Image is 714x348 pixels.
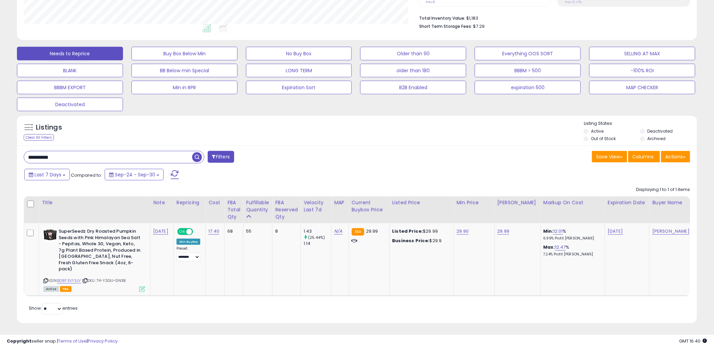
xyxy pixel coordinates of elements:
div: Current Buybox Price [352,199,387,213]
p: 7.24% Profit [PERSON_NAME] [544,252,600,257]
div: ASIN: [43,228,145,291]
a: [PERSON_NAME] [652,228,690,235]
div: [PERSON_NAME] [497,199,538,206]
div: 8 [275,228,295,234]
div: % [544,228,600,241]
button: Filters [208,151,234,163]
a: [DATE] [153,228,168,235]
button: Needs to Reprice [17,47,123,60]
small: (25.44%) [308,235,325,240]
th: CSV column name: cust_attr_4_Buyer Name [650,196,695,223]
span: 29.99 [366,228,378,234]
div: seller snap | | [7,338,118,345]
small: FBA [352,228,364,236]
button: Save View [592,151,627,162]
a: B08F3VY3JV [57,278,81,284]
label: Archived [648,136,666,141]
div: FBA Total Qty [227,199,240,220]
div: % [544,244,600,257]
div: Displaying 1 to 1 of 1 items [636,187,690,193]
a: Terms of Use [58,338,87,344]
a: 29.99 [497,228,510,235]
b: Short Term Storage Fees: [420,23,472,29]
button: B2B Enabled [360,81,466,94]
p: Listing States: [584,120,697,127]
button: Deactivated [17,98,123,111]
a: [DATE] [608,228,623,235]
div: Markup on Cost [544,199,602,206]
label: Deactivated [648,128,673,134]
button: LONG TERM [246,64,352,77]
button: Min in RPR [131,81,238,94]
div: Repricing [177,199,203,206]
h5: Listings [36,123,62,132]
button: Older than 90 [360,47,466,60]
th: The percentage added to the cost of goods (COGS) that forms the calculator for Min & Max prices. [540,196,605,223]
div: MAP [334,199,346,206]
div: FBA Reserved Qty [275,199,298,220]
div: 55 [246,228,267,234]
span: Sep-24 - Sep-30 [115,171,155,178]
div: 1.43 [304,228,331,234]
span: Last 7 Days [35,171,61,178]
div: 68 [227,228,238,234]
label: Active [591,128,604,134]
button: Expiration Sort [246,81,352,94]
div: Buyer Name [652,199,692,206]
li: $1,183 [420,14,685,22]
b: Max: [544,244,555,250]
img: 51GHxcCHD8L._SL40_.jpg [43,228,57,242]
button: BB Below min Special [131,64,238,77]
b: SuperSeedz Dry Roasted Pumpkin Seeds with Pink Himalayan Sea Salt - Pepitas, Whole 30, Vegan, Ket... [59,228,141,274]
div: $29.99 [392,228,449,234]
div: Expiration Date [608,199,647,206]
span: Compared to: [71,172,102,178]
button: -100% ROI [589,64,695,77]
th: CSV column name: cust_attr_2_Expiration Date [605,196,650,223]
label: Out of Stock [591,136,616,141]
button: Actions [661,151,690,162]
p: 6.99% Profit [PERSON_NAME] [544,236,600,241]
a: 12.01 [553,228,563,235]
span: Columns [633,153,654,160]
span: FBA [60,286,72,292]
a: N/A [334,228,342,235]
b: Business Price: [392,237,430,244]
button: Sep-24 - Sep-30 [105,169,164,180]
button: Everything OOS SORT [475,47,581,60]
div: Velocity Last 7d [304,199,328,213]
div: Cost [208,199,222,206]
a: 12.47 [555,244,566,251]
div: Note [153,199,171,206]
button: No Buy Box [246,47,352,60]
b: Listed Price: [392,228,423,234]
div: Fulfillable Quantity [246,199,269,213]
strong: Copyright [7,338,32,344]
span: Show: entries [29,305,78,312]
div: Min Price [457,199,492,206]
button: Buy Box Below Min [131,47,238,60]
button: expiration 500 [475,81,581,94]
a: 17.40 [208,228,219,235]
button: BBBM > 500 [475,64,581,77]
span: | SKU: 74-YSGU-GN3B [82,278,125,283]
span: 2025-10-8 16:40 GMT [679,338,707,344]
div: Clear All Filters [24,134,54,141]
b: Total Inventory Value: [420,15,466,21]
a: Privacy Policy [88,338,118,344]
button: SELLING AT MAX [589,47,695,60]
div: 1.14 [304,240,331,247]
button: MAP CHECKER [589,81,695,94]
a: 29.90 [457,228,469,235]
button: Columns [628,151,660,162]
div: Listed Price [392,199,451,206]
b: Min: [544,228,554,234]
span: ON [178,229,186,235]
span: OFF [192,229,203,235]
div: Preset: [177,246,201,262]
button: Last 7 Days [24,169,70,180]
div: $29.9 [392,238,449,244]
div: Title [42,199,147,206]
button: BLANK [17,64,123,77]
span: $7.29 [473,23,485,30]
